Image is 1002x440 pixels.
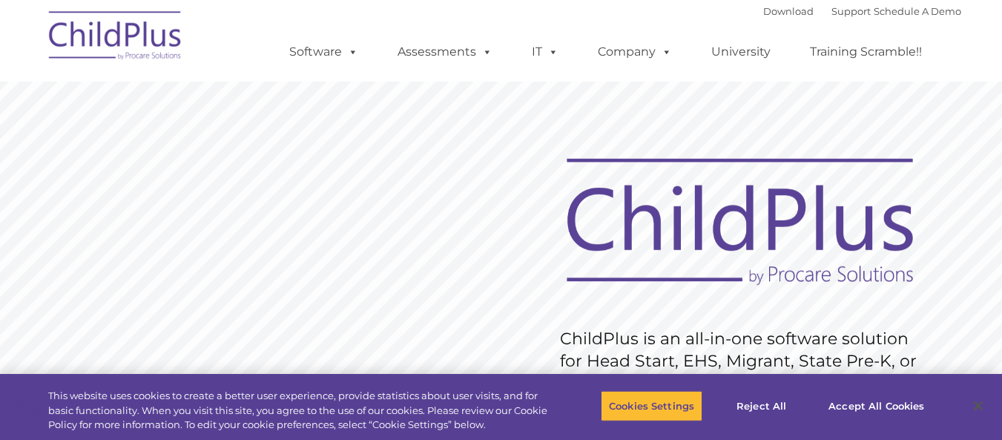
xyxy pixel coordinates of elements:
a: Assessments [383,37,507,67]
a: Schedule A Demo [874,5,961,17]
img: ChildPlus by Procare Solutions [42,1,190,75]
button: Close [962,390,995,422]
a: IT [517,37,573,67]
button: Cookies Settings [601,390,702,421]
a: Download [763,5,814,17]
div: This website uses cookies to create a better user experience, provide statistics about user visit... [48,389,551,433]
a: Training Scramble!! [795,37,937,67]
a: Support [831,5,871,17]
a: Software [274,37,373,67]
button: Accept All Cookies [820,390,932,421]
button: Reject All [715,390,808,421]
a: Company [583,37,687,67]
font: | [763,5,961,17]
a: University [696,37,785,67]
